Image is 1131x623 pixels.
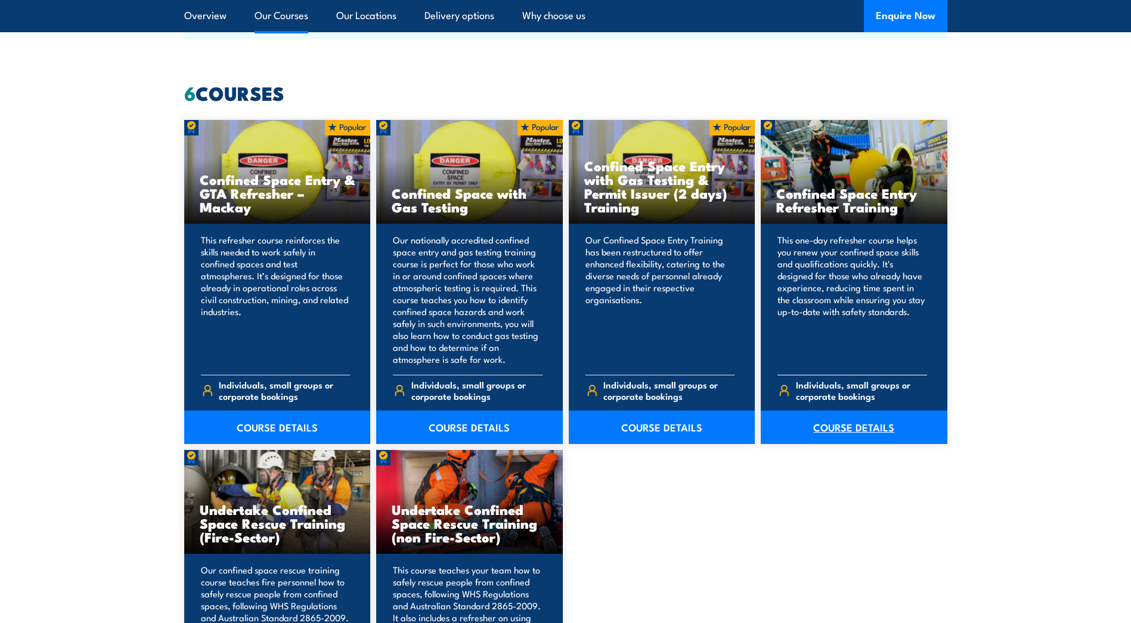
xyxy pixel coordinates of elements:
a: COURSE DETAILS [184,411,371,444]
p: Our nationally accredited confined space entry and gas testing training course is perfect for tho... [393,234,543,365]
p: This refresher course reinforces the skills needed to work safely in confined spaces and test atm... [201,234,351,365]
p: Our Confined Space Entry Training has been restructured to offer enhanced flexibility, catering t... [585,234,735,365]
h3: Undertake Confined Space Rescue Training (non Fire-Sector) [392,502,547,544]
h3: Undertake Confined Space Rescue Training (Fire-Sector) [200,502,355,544]
p: This one-day refresher course helps you renew your confined space skills and qualifications quick... [777,234,927,365]
span: Individuals, small groups or corporate bookings [219,379,350,402]
span: Individuals, small groups or corporate bookings [411,379,543,402]
h3: Confined Space Entry & GTA Refresher – Mackay [200,172,355,214]
strong: 6 [184,78,196,107]
a: COURSE DETAILS [376,411,563,444]
span: Individuals, small groups or corporate bookings [796,379,927,402]
span: Individuals, small groups or corporate bookings [603,379,735,402]
h3: Confined Space Entry Refresher Training [776,186,932,214]
h2: COURSES [184,84,947,101]
h3: Confined Space Entry with Gas Testing & Permit Issuer (2 days) Training [584,159,740,214]
h3: Confined Space with Gas Testing [392,186,547,214]
a: COURSE DETAILS [569,411,755,444]
a: COURSE DETAILS [761,411,947,444]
